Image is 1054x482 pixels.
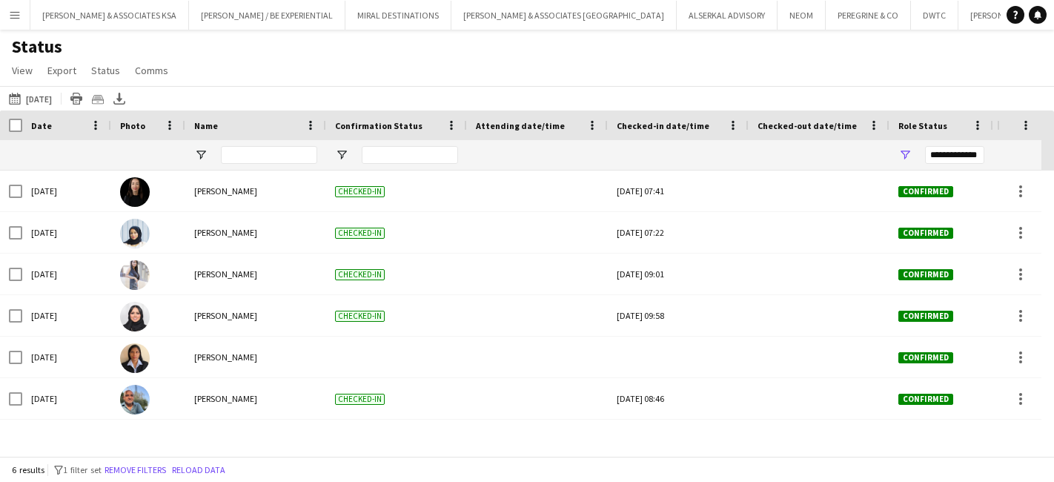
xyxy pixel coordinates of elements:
[335,186,385,197] span: Checked-in
[47,64,76,77] span: Export
[335,394,385,405] span: Checked-in
[30,1,189,30] button: [PERSON_NAME] & ASSOCIATES KSA
[120,120,145,131] span: Photo
[120,260,150,290] img: Gurpreet Rayat
[194,310,257,321] span: [PERSON_NAME]
[451,1,677,30] button: [PERSON_NAME] & ASSOCIATES [GEOGRAPHIC_DATA]
[22,212,111,253] div: [DATE]
[42,61,82,80] a: Export
[335,148,348,162] button: Open Filter Menu
[194,268,257,280] span: [PERSON_NAME]
[6,90,55,108] button: [DATE]
[617,120,709,131] span: Checked-in date/time
[22,171,111,211] div: [DATE]
[617,254,740,294] div: [DATE] 09:01
[102,462,169,478] button: Remove filters
[22,295,111,336] div: [DATE]
[221,146,317,164] input: Name Filter Input
[617,378,740,419] div: [DATE] 08:46
[898,148,912,162] button: Open Filter Menu
[958,1,1046,30] button: [PERSON_NAME]
[758,120,857,131] span: Checked-out date/time
[89,90,107,108] app-action-btn: Crew files as ZIP
[120,385,150,415] img: Rishi Raj
[898,394,953,405] span: Confirmed
[898,352,953,363] span: Confirmed
[345,1,451,30] button: MIRAL DESTINATIONS
[135,64,168,77] span: Comms
[335,269,385,280] span: Checked-in
[194,120,218,131] span: Name
[898,311,953,322] span: Confirmed
[476,120,565,131] span: Attending date/time
[362,146,458,164] input: Confirmation Status Filter Input
[617,295,740,336] div: [DATE] 09:58
[63,464,102,475] span: 1 filter set
[189,1,345,30] button: [PERSON_NAME] / BE EXPERIENTIAL
[194,393,257,404] span: [PERSON_NAME]
[85,61,126,80] a: Status
[67,90,85,108] app-action-btn: Print
[617,171,740,211] div: [DATE] 07:41
[120,343,150,373] img: Rita John
[22,378,111,419] div: [DATE]
[22,254,111,294] div: [DATE]
[335,228,385,239] span: Checked-in
[120,219,150,248] img: Fatimah AbuSrair
[677,1,778,30] button: ALSERKAL ADVISORY
[194,148,208,162] button: Open Filter Menu
[129,61,174,80] a: Comms
[120,177,150,207] img: Mariam Rohrle
[194,351,257,363] span: [PERSON_NAME]
[6,61,39,80] a: View
[617,212,740,253] div: [DATE] 07:22
[911,1,958,30] button: DWTC
[898,269,953,280] span: Confirmed
[31,120,52,131] span: Date
[778,1,826,30] button: NEOM
[110,90,128,108] app-action-btn: Export XLSX
[335,311,385,322] span: Checked-in
[335,120,422,131] span: Confirmation Status
[12,64,33,77] span: View
[826,1,911,30] button: PEREGRINE & CO
[91,64,120,77] span: Status
[194,185,257,197] span: [PERSON_NAME]
[194,227,257,238] span: [PERSON_NAME]
[120,302,150,331] img: Ekram Balgosoon
[898,228,953,239] span: Confirmed
[169,462,228,478] button: Reload data
[22,337,111,377] div: [DATE]
[898,186,953,197] span: Confirmed
[898,120,947,131] span: Role Status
